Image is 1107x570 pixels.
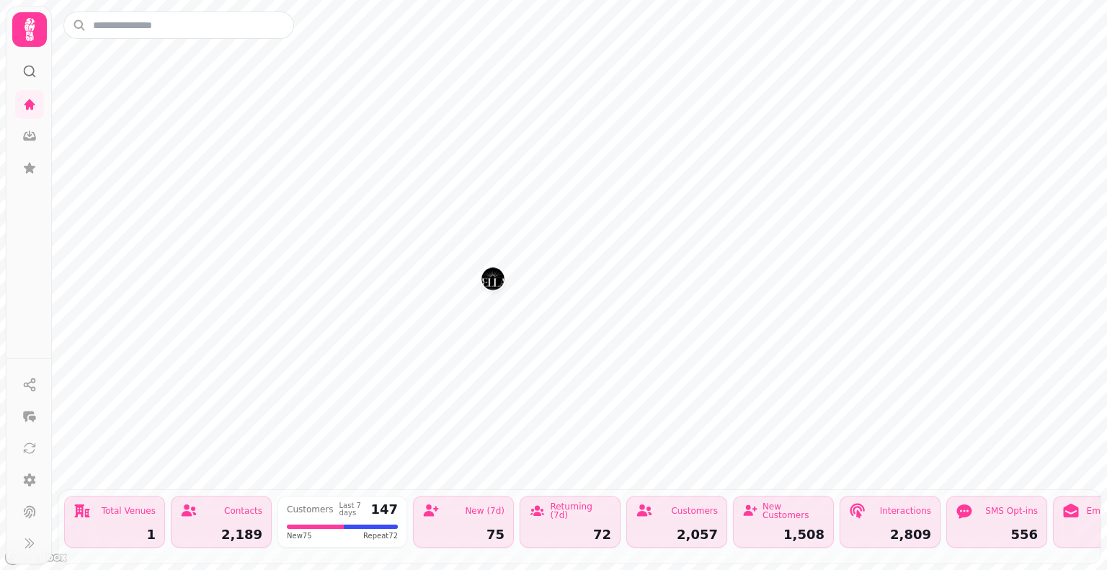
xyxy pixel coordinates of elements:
[481,267,504,295] div: Map marker
[102,507,156,515] div: Total Venues
[880,507,931,515] div: Interactions
[550,502,611,520] div: Returning (7d)
[370,503,398,516] div: 147
[849,528,931,541] div: 2,809
[956,528,1038,541] div: 556
[4,549,68,566] a: Mapbox logo
[529,528,611,541] div: 72
[287,505,334,514] div: Customers
[363,530,398,541] span: Repeat 72
[763,502,824,520] div: New Customers
[180,528,262,541] div: 2,189
[287,530,312,541] span: New 75
[636,528,718,541] div: 2,057
[481,267,504,290] button: Kellas Restaurant
[671,507,718,515] div: Customers
[74,528,156,541] div: 1
[742,528,824,541] div: 1,508
[422,528,504,541] div: 75
[339,502,365,517] div: Last 7 days
[465,507,504,515] div: New (7d)
[985,507,1038,515] div: SMS Opt-ins
[224,507,262,515] div: Contacts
